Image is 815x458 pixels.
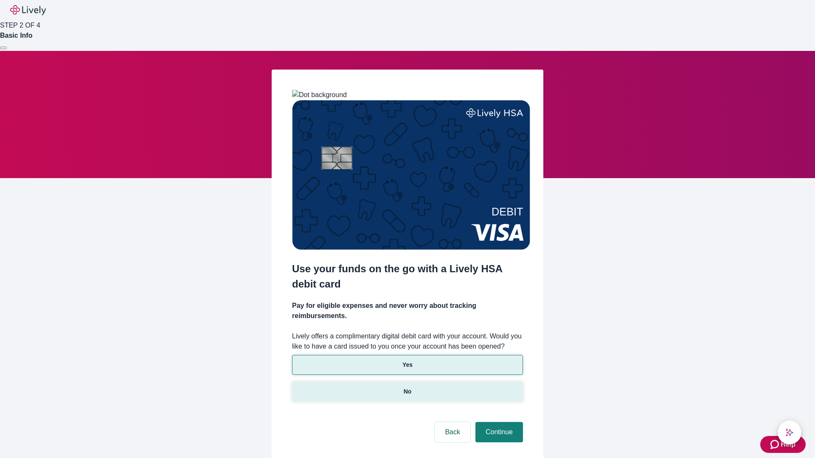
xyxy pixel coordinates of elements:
[781,439,795,450] span: Help
[404,387,412,396] p: No
[778,421,801,444] button: chat
[292,331,523,352] label: Lively offers a complimentary digital debit card with your account. Would you like to have a card...
[292,382,523,402] button: No
[292,90,347,100] img: Dot background
[435,422,470,442] button: Back
[292,100,530,250] img: Debit card
[10,5,46,15] img: Lively
[760,436,806,453] button: Zendesk support iconHelp
[785,428,794,437] svg: Lively AI Assistant
[292,355,523,375] button: Yes
[475,422,523,442] button: Continue
[292,261,523,292] h2: Use your funds on the go with a Lively HSA debit card
[292,301,523,321] h4: Pay for eligible expenses and never worry about tracking reimbursements.
[770,439,781,450] svg: Zendesk support icon
[402,360,413,369] p: Yes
